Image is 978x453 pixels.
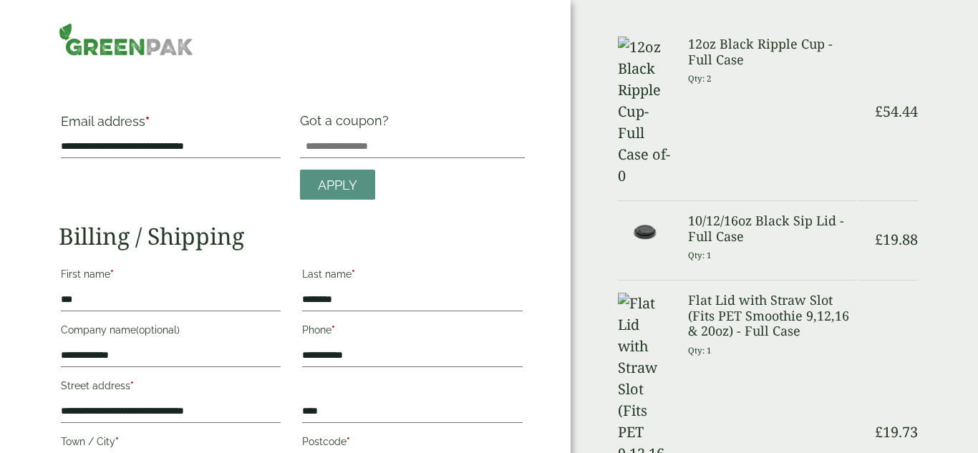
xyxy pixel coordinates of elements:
small: Qty: 2 [688,73,712,84]
abbr: required [352,268,355,280]
img: GreenPak Supplies [59,23,193,56]
label: Company name [61,320,281,344]
abbr: required [110,268,114,280]
label: Street address [61,376,281,400]
label: Got a coupon? [300,113,394,135]
label: First name [61,264,281,288]
h3: 10/12/16oz Black Sip Lid - Full Case [688,213,856,244]
span: £ [875,102,883,121]
abbr: required [331,324,335,336]
abbr: required [115,436,119,447]
a: Apply [300,170,375,200]
label: Email address [61,115,281,135]
span: £ [875,422,883,442]
bdi: 54.44 [875,102,918,121]
h3: Flat Lid with Straw Slot (Fits PET Smoothie 9,12,16 & 20oz) - Full Case [688,293,856,339]
small: Qty: 1 [688,345,712,356]
abbr: required [145,114,150,129]
img: 12oz Black Ripple Cup-Full Case of-0 [618,36,671,187]
span: £ [875,230,883,249]
small: Qty: 1 [688,250,712,260]
bdi: 19.73 [875,422,918,442]
span: Apply [318,177,357,193]
abbr: required [130,380,134,391]
label: Phone [302,320,522,344]
h2: Billing / Shipping [59,223,525,250]
h3: 12oz Black Ripple Cup - Full Case [688,36,856,67]
label: Last name [302,264,522,288]
bdi: 19.88 [875,230,918,249]
span: (optional) [136,324,180,336]
abbr: required [347,436,350,447]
